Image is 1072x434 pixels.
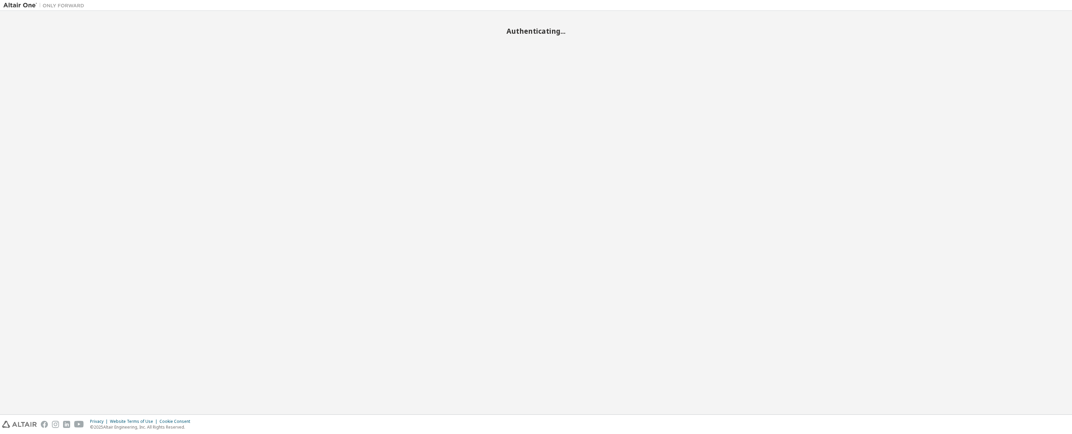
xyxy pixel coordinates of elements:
[90,424,194,430] p: © 2025 Altair Engineering, Inc. All Rights Reserved.
[3,2,88,9] img: Altair One
[63,421,70,428] img: linkedin.svg
[52,421,59,428] img: instagram.svg
[110,419,160,424] div: Website Terms of Use
[160,419,194,424] div: Cookie Consent
[74,421,84,428] img: youtube.svg
[41,421,48,428] img: facebook.svg
[2,421,37,428] img: altair_logo.svg
[90,419,110,424] div: Privacy
[3,27,1069,35] h2: Authenticating...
